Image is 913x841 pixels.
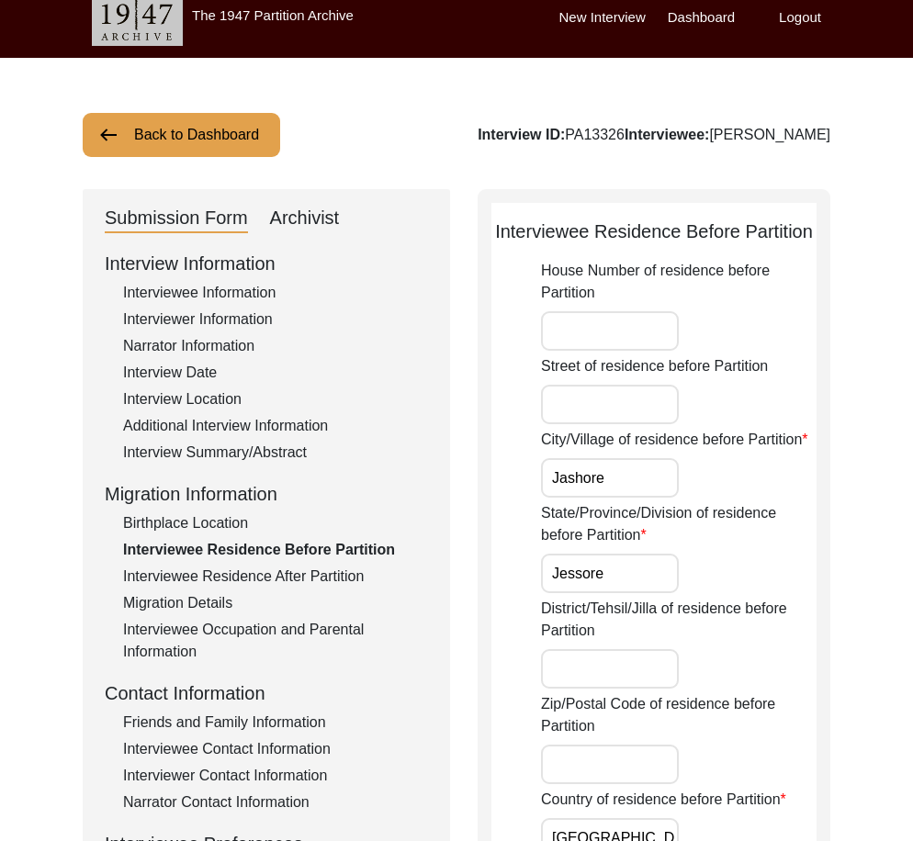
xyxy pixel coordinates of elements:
[779,7,821,28] label: Logout
[192,7,354,23] label: The 1947 Partition Archive
[541,502,817,546] label: State/Province/Division of residence before Partition
[123,442,428,464] div: Interview Summary/Abstract
[123,738,428,760] div: Interviewee Contact Information
[97,124,119,146] img: arrow-left.png
[541,789,786,811] label: Country of residence before Partition
[105,204,248,233] div: Submission Form
[625,127,709,142] b: Interviewee:
[123,415,428,437] div: Additional Interview Information
[559,7,646,28] label: New Interview
[123,308,428,331] div: Interviewer Information
[668,7,735,28] label: Dashboard
[123,388,428,410] div: Interview Location
[123,282,428,304] div: Interviewee Information
[123,539,428,561] div: Interviewee Residence Before Partition
[123,512,428,534] div: Birthplace Location
[123,566,428,588] div: Interviewee Residence After Partition
[123,791,428,813] div: Narrator Contact Information
[123,335,428,357] div: Narrator Information
[478,127,565,142] b: Interview ID:
[541,429,808,451] label: City/Village of residence before Partition
[478,124,830,146] div: PA13326 [PERSON_NAME]
[123,362,428,384] div: Interview Date
[270,204,340,233] div: Archivist
[541,693,817,737] label: Zip/Postal Code of residence before Partition
[123,592,428,614] div: Migration Details
[123,619,428,663] div: Interviewee Occupation and Parental Information
[123,765,428,787] div: Interviewer Contact Information
[123,712,428,734] div: Friends and Family Information
[83,113,280,157] button: Back to Dashboard
[105,480,428,508] div: Migration Information
[541,598,817,642] label: District/Tehsil/Jilla of residence before Partition
[491,218,817,245] div: Interviewee Residence Before Partition
[105,250,428,277] div: Interview Information
[541,260,817,304] label: House Number of residence before Partition
[105,679,428,707] div: Contact Information
[541,355,768,377] label: Street of residence before Partition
